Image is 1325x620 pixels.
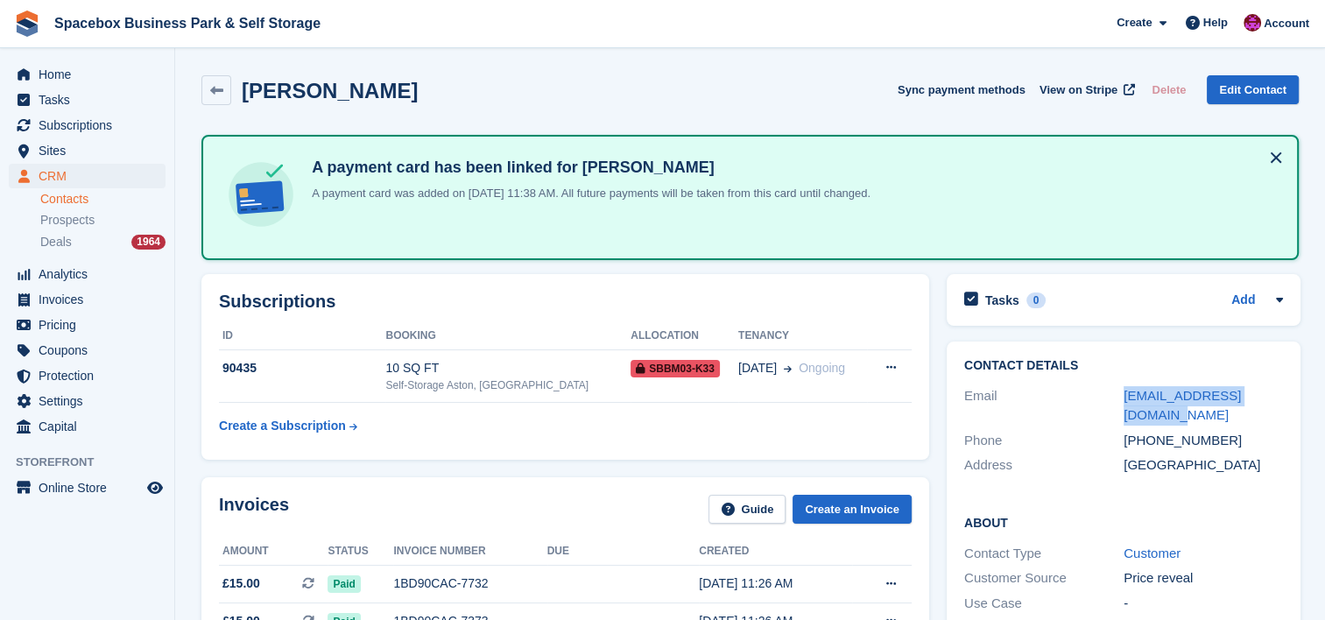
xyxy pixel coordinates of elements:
div: Phone [964,431,1124,451]
span: Online Store [39,476,144,500]
div: Address [964,455,1124,476]
p: A payment card was added on [DATE] 11:38 AM. All future payments will be taken from this card unt... [305,185,870,202]
th: Due [547,538,700,566]
div: [GEOGRAPHIC_DATA] [1124,455,1283,476]
a: menu [9,389,166,413]
span: Tasks [39,88,144,112]
th: Amount [219,538,328,566]
h2: Contact Details [964,359,1283,373]
a: menu [9,164,166,188]
h4: A payment card has been linked for [PERSON_NAME] [305,158,870,178]
button: Delete [1145,75,1193,104]
span: £15.00 [222,574,260,593]
button: Sync payment methods [898,75,1025,104]
th: Booking [385,322,631,350]
h2: Subscriptions [219,292,912,312]
a: Customer [1124,546,1181,560]
a: Deals 1964 [40,233,166,251]
div: Self-Storage Aston, [GEOGRAPHIC_DATA] [385,377,631,393]
div: 90435 [219,359,385,377]
span: CRM [39,164,144,188]
img: stora-icon-8386f47178a22dfd0bd8f6a31ec36ba5ce8667c1dd55bd0f319d3a0aa187defe.svg [14,11,40,37]
a: menu [9,313,166,337]
span: Sites [39,138,144,163]
a: View on Stripe [1033,75,1138,104]
a: Spacebox Business Park & Self Storage [47,9,328,38]
span: Ongoing [799,361,845,375]
span: Home [39,62,144,87]
span: Pricing [39,313,144,337]
a: menu [9,476,166,500]
th: Invoice number [393,538,546,566]
img: Shitika Balanath [1244,14,1261,32]
span: Subscriptions [39,113,144,137]
a: menu [9,262,166,286]
span: Coupons [39,338,144,363]
a: menu [9,88,166,112]
h2: Tasks [985,292,1019,308]
a: Guide [708,495,786,524]
h2: Invoices [219,495,289,524]
a: Create an Invoice [793,495,912,524]
div: Email [964,386,1124,426]
div: 0 [1026,292,1047,308]
th: Created [699,538,852,566]
div: 1964 [131,235,166,250]
span: [DATE] [738,359,777,377]
a: Add [1231,291,1255,311]
div: [PHONE_NUMBER] [1124,431,1283,451]
a: menu [9,287,166,312]
th: Allocation [631,322,738,350]
img: card-linked-ebf98d0992dc2aeb22e95c0e3c79077019eb2392cfd83c6a337811c24bc77127.svg [224,158,298,231]
span: Protection [39,363,144,388]
span: Invoices [39,287,144,312]
span: Account [1264,15,1309,32]
span: Create [1117,14,1152,32]
a: menu [9,113,166,137]
a: menu [9,138,166,163]
span: Deals [40,234,72,250]
div: 10 SQ FT [385,359,631,377]
a: Prospects [40,211,166,229]
th: Status [328,538,393,566]
a: Contacts [40,191,166,208]
h2: About [964,513,1283,531]
h2: [PERSON_NAME] [242,79,418,102]
span: Analytics [39,262,144,286]
div: - [1124,594,1283,614]
a: menu [9,338,166,363]
div: Use Case [964,594,1124,614]
a: menu [9,363,166,388]
div: Customer Source [964,568,1124,588]
span: Help [1203,14,1228,32]
span: Settings [39,389,144,413]
a: Edit Contact [1207,75,1299,104]
span: Paid [328,575,360,593]
a: menu [9,414,166,439]
span: SBBM03-K33 [631,360,720,377]
span: Storefront [16,454,174,471]
a: [EMAIL_ADDRESS][DOMAIN_NAME] [1124,388,1241,423]
span: Capital [39,414,144,439]
div: Create a Subscription [219,417,346,435]
div: [DATE] 11:26 AM [699,574,852,593]
a: Create a Subscription [219,410,357,442]
div: Contact Type [964,544,1124,564]
span: View on Stripe [1040,81,1117,99]
a: Preview store [144,477,166,498]
div: Price reveal [1124,568,1283,588]
span: Prospects [40,212,95,229]
a: menu [9,62,166,87]
th: ID [219,322,385,350]
div: 1BD90CAC-7732 [393,574,546,593]
th: Tenancy [738,322,867,350]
